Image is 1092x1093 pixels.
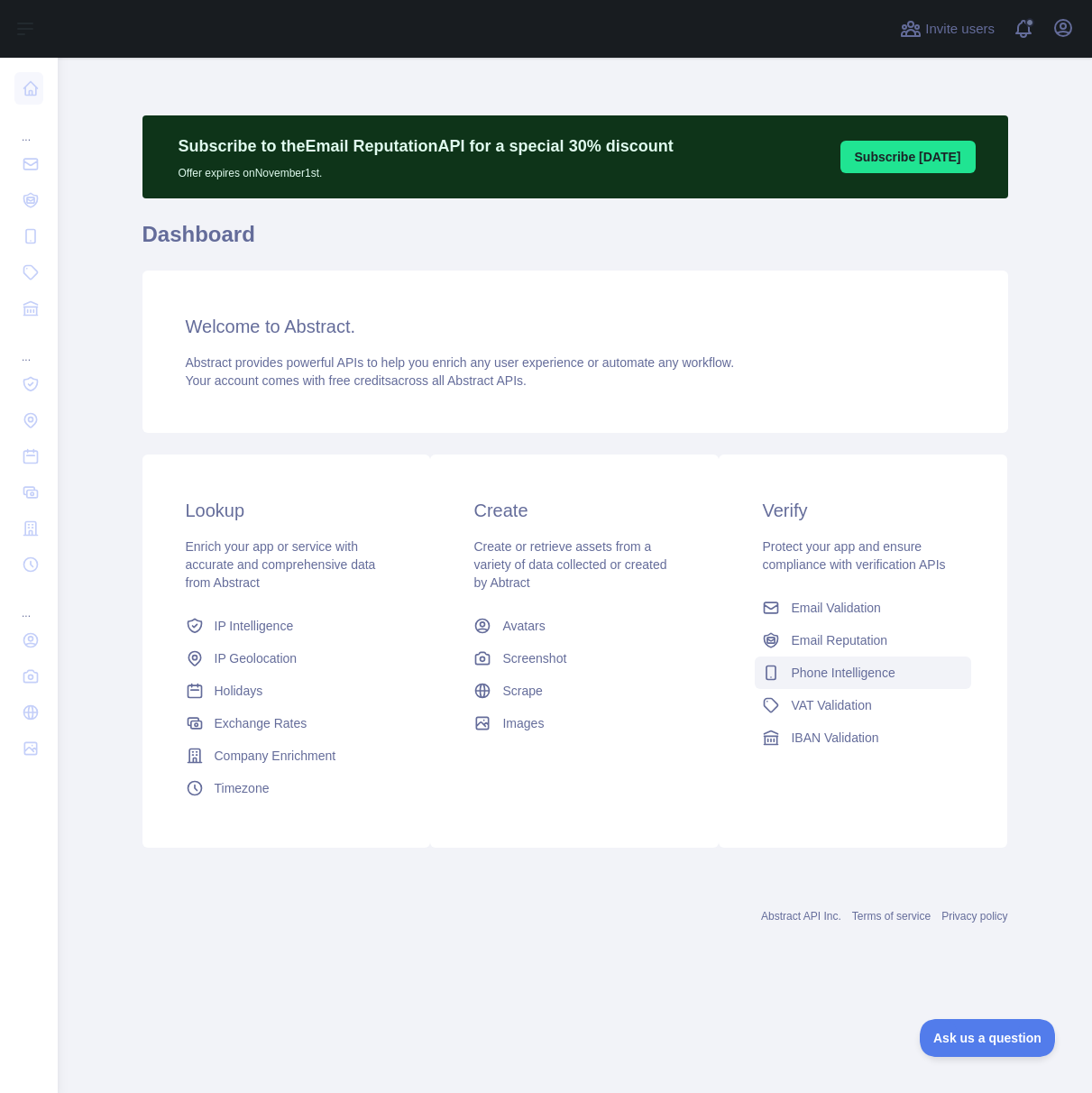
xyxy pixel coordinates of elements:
span: Create or retrieve assets from a variety of data collected or created by Abtract [473,539,666,590]
span: Enrich your app or service with accurate and comprehensive data from Abstract [186,539,376,590]
a: Avatars [466,610,683,642]
span: IBAN Validation [791,729,878,747]
a: Exchange Rates [179,707,395,739]
a: Holidays [179,675,395,707]
button: Subscribe [DATE] [840,141,976,173]
a: Phone Intelligence [755,657,971,689]
a: Timezone [179,772,395,804]
a: Screenshot [466,642,683,675]
span: Avatars [502,617,545,635]
h3: Welcome to Abstract. [186,314,965,339]
a: Email Validation [755,592,971,624]
a: IP Geolocation [179,642,395,675]
p: Offer expires on November 1st. [179,159,674,180]
div: ... [14,584,43,620]
span: Screenshot [502,649,566,667]
span: Exchange Rates [215,714,307,732]
span: Protect your app and ensure compliance with verification APIs [762,539,945,572]
a: Company Enrichment [179,739,395,772]
a: IP Intelligence [179,610,395,642]
span: Holidays [215,682,263,700]
h3: Create [473,498,675,523]
a: Scrape [466,675,683,707]
span: IP Intelligence [215,617,294,635]
a: IBAN Validation [755,721,971,754]
span: Phone Intelligence [791,664,895,682]
a: Privacy policy [941,910,1007,923]
a: Abstract API Inc. [761,910,841,923]
span: Abstract provides powerful APIs to help you enrich any user experience or automate any workflow. [186,355,735,370]
button: Invite users [896,14,998,43]
div: ... [14,328,43,364]
span: IP Geolocation [215,649,298,667]
iframe: Toggle Customer Support [920,1019,1056,1057]
p: Subscribe to the Email Reputation API for a special 30 % discount [179,133,674,159]
span: Scrape [502,682,542,700]
a: VAT Validation [755,689,971,721]
a: Terms of service [852,910,931,923]
span: VAT Validation [791,696,871,714]
span: Timezone [215,779,270,797]
span: Invite users [925,19,995,40]
h3: Verify [762,498,964,523]
h1: Dashboard [142,220,1008,263]
span: Email Reputation [791,631,887,649]
a: Email Reputation [755,624,971,657]
a: Images [466,707,683,739]
h3: Lookup [186,498,388,523]
span: Email Validation [791,599,880,617]
span: Images [502,714,544,732]
span: Company Enrichment [215,747,336,765]
span: free credits [329,373,391,388]
div: ... [14,108,43,144]
span: Your account comes with across all Abstract APIs. [186,373,527,388]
